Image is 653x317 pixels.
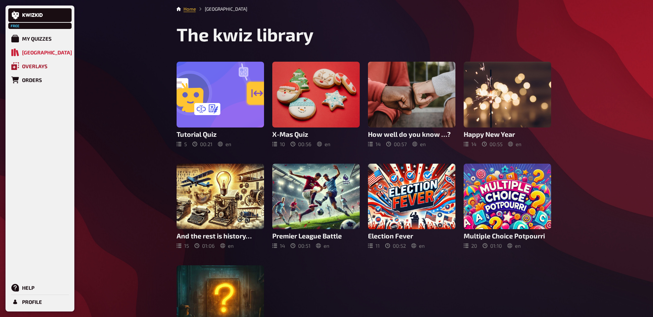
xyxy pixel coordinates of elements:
[411,243,425,249] div: en
[8,59,72,73] a: Overlays
[22,63,48,69] div: Overlays
[8,73,72,87] a: Orders
[368,164,455,249] a: Election Fever1100:52en
[291,141,312,147] div: 00 : 56
[368,232,455,240] h3: Election Fever
[22,77,42,83] div: Orders
[22,285,34,291] div: Help
[272,130,360,138] h3: X-Mas Quiz
[464,164,551,249] a: Multiple Choice Potpourri2001:10en
[272,141,285,147] div: 10
[507,243,521,249] div: en
[385,243,406,249] div: 00 : 52
[177,243,189,249] div: 15
[183,6,196,12] a: Home
[291,243,310,249] div: 00 : 51
[272,232,360,240] h3: Premier League Battle
[177,141,187,147] div: 5
[272,243,285,249] div: 14
[220,243,234,249] div: en
[177,62,264,147] a: Tutorial Quiz500:21en
[368,62,455,147] a: How well do you know …?1400:57en
[386,141,407,147] div: 00 : 57
[192,141,212,147] div: 00 : 21
[8,281,72,295] a: Help
[272,62,360,147] a: X-Mas Quiz1000:56en
[483,243,502,249] div: 01 : 10
[8,32,72,45] a: My Quizzes
[368,130,455,138] h3: How well do you know …?
[317,141,330,147] div: en
[196,6,247,12] li: Quiz Library
[464,141,476,147] div: 14
[194,243,215,249] div: 01 : 06
[177,164,264,249] a: And the rest is history…1501:06en
[464,232,551,240] h3: Multiple Choice Potpourri
[22,49,72,55] div: [GEOGRAPHIC_DATA]
[22,299,42,305] div: Profile
[464,130,551,138] h3: Happy New Year
[8,295,72,309] a: Profile
[9,24,21,28] span: Free
[508,141,522,147] div: en
[464,243,477,249] div: 20
[177,23,551,45] h1: The kwiz library
[8,45,72,59] a: [GEOGRAPHIC_DATA]
[412,141,426,147] div: en
[272,164,360,249] a: Premier League Battle1400:51en
[316,243,329,249] div: en
[482,141,503,147] div: 00 : 55
[177,130,264,138] h3: Tutorial Quiz
[368,141,381,147] div: 14
[368,243,380,249] div: 11
[464,62,551,147] a: Happy New Year1400:55en
[218,141,231,147] div: en
[22,35,52,42] div: My Quizzes
[177,232,264,240] h3: And the rest is history…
